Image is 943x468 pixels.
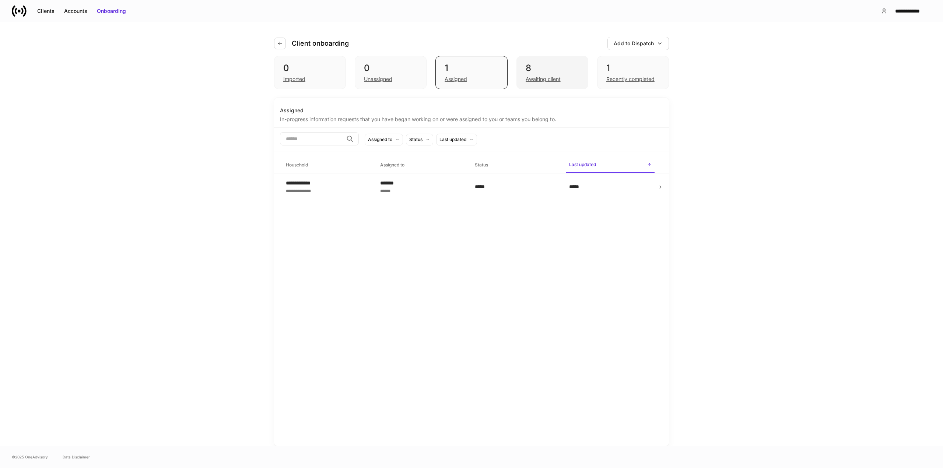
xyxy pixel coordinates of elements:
div: Status [409,136,423,143]
button: Clients [32,5,59,17]
div: Unassigned [364,75,392,83]
div: 0 [283,62,337,74]
div: Assigned [445,75,467,83]
div: 8 [526,62,579,74]
h6: Status [475,161,488,168]
div: Recently completed [606,75,655,83]
div: Clients [37,7,55,15]
h6: Assigned to [380,161,404,168]
div: 8Awaiting client [516,56,588,89]
div: In-progress information requests that you have began working on or were assigned to you or teams ... [280,114,663,123]
button: Add to Dispatch [607,37,669,50]
button: Accounts [59,5,92,17]
button: Status [406,134,433,145]
span: Assigned to [377,158,466,173]
div: Onboarding [97,7,126,15]
div: Awaiting client [526,75,561,83]
button: Last updated [436,134,477,145]
button: Assigned to [365,134,403,145]
div: Accounts [64,7,87,15]
div: 0 [364,62,417,74]
div: Add to Dispatch [614,40,654,47]
span: Status [472,158,560,173]
h6: Last updated [569,161,596,168]
div: 1 [606,62,660,74]
span: © 2025 OneAdvisory [12,454,48,460]
div: 0Unassigned [355,56,427,89]
div: 1Assigned [435,56,507,89]
div: 1 [445,62,498,74]
span: Household [283,158,371,173]
div: 0Imported [274,56,346,89]
div: Last updated [439,136,466,143]
div: 1Recently completed [597,56,669,89]
div: Assigned [280,107,663,114]
h4: Client onboarding [292,39,349,48]
a: Data Disclaimer [63,454,90,460]
h6: Household [286,161,308,168]
span: Last updated [566,157,655,173]
div: Assigned to [368,136,392,143]
button: Onboarding [92,5,131,17]
div: Imported [283,75,305,83]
